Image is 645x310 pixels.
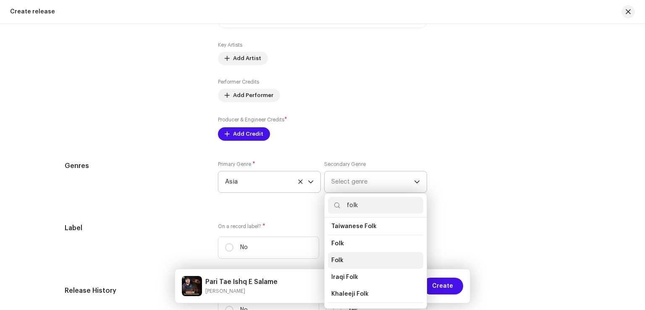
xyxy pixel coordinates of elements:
[65,223,205,233] h5: Label
[233,126,263,142] span: Add Credit
[328,286,423,302] li: Khaleeji Folk
[218,223,427,230] label: On a record label?
[308,171,314,192] div: dropdown trigger
[331,222,377,231] span: Taiwanese Folk
[218,42,242,48] label: Key Artists
[240,243,248,252] p: No
[432,278,453,294] span: Create
[414,171,420,192] div: dropdown trigger
[331,171,414,192] span: Select genre
[324,161,366,168] label: Secondary Genre
[65,286,205,296] h5: Release History
[218,52,268,65] button: Add Artist
[331,256,343,265] span: Folk
[328,252,423,269] li: Folk
[182,276,202,296] img: 2cbb5620-460a-4139-b0a8-590a6785a96a
[233,87,273,104] span: Add Performer
[218,127,270,141] button: Add Credit
[331,240,344,247] span: Folk
[205,287,278,295] small: Pari Tae Ishq E Salame
[205,277,278,287] h5: Pari Tae Ishq E Salame
[331,290,369,298] span: Khaleeji Folk
[218,79,259,85] label: Performer Credits
[218,89,280,102] button: Add Performer
[331,273,358,281] span: Iraqi Folk
[218,161,255,168] label: Primary Genre
[65,161,205,171] h5: Genres
[328,269,423,286] li: Iraqi Folk
[328,218,423,235] li: Taiwanese Folk
[233,50,261,67] span: Add Artist
[422,278,463,294] button: Create
[218,117,284,122] small: Producer & Engineer Credits
[225,171,308,192] span: Asia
